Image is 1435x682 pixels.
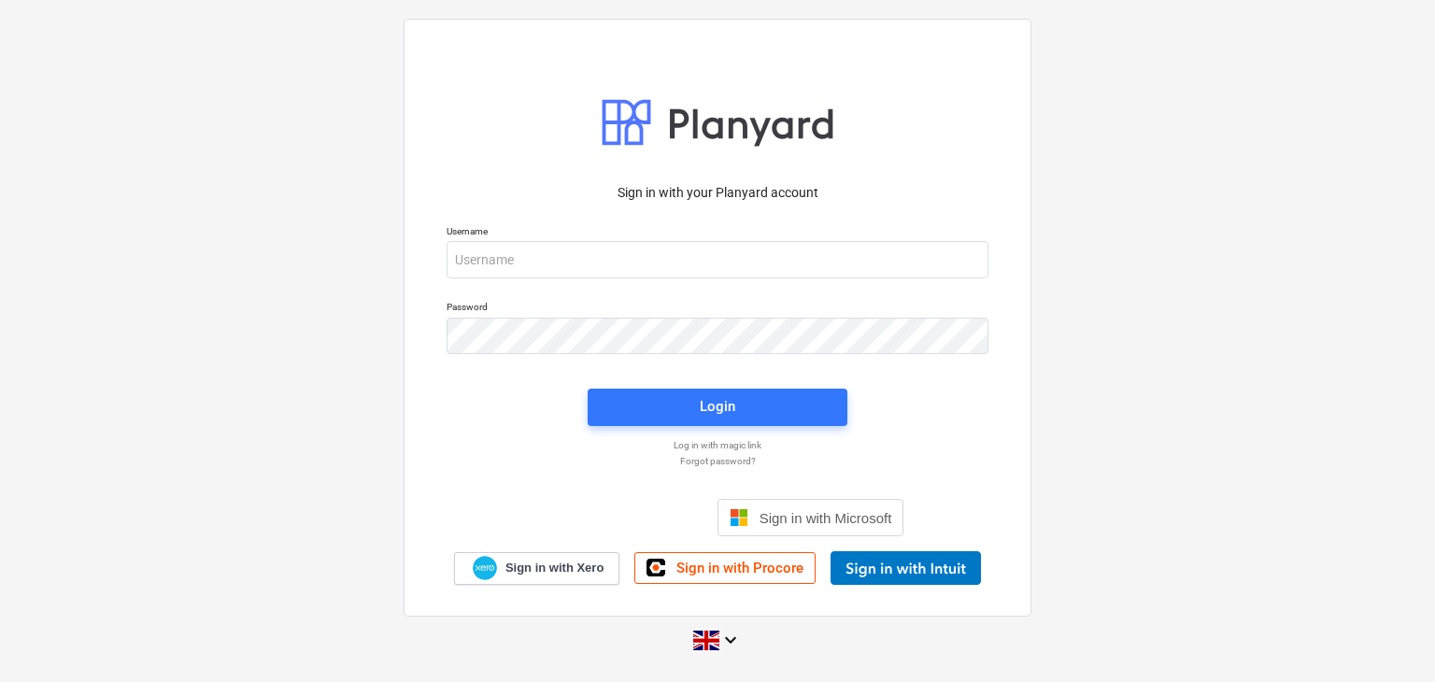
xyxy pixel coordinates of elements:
[760,510,892,526] span: Sign in with Microsoft
[473,556,497,581] img: Xero logo
[522,497,712,538] iframe: Sign in with Google Button
[719,629,742,651] i: keyboard_arrow_down
[447,225,988,241] p: Username
[700,394,735,419] div: Login
[437,439,998,451] a: Log in with magic link
[447,301,988,317] p: Password
[676,560,803,576] span: Sign in with Procore
[454,552,620,585] a: Sign in with Xero
[437,455,998,467] a: Forgot password?
[588,389,847,426] button: Login
[634,552,816,584] a: Sign in with Procore
[730,508,748,527] img: Microsoft logo
[447,183,988,203] p: Sign in with your Planyard account
[447,241,988,278] input: Username
[1342,592,1435,682] iframe: Chat Widget
[505,560,604,576] span: Sign in with Xero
